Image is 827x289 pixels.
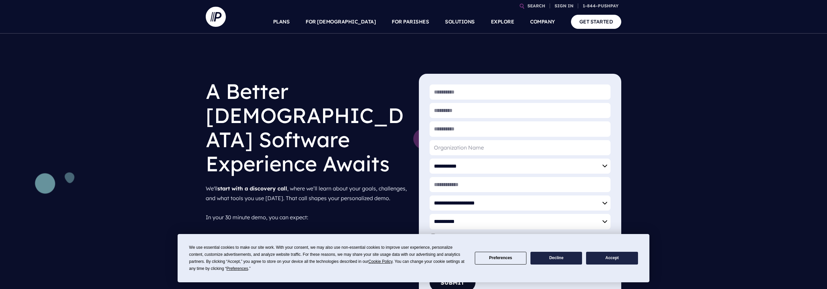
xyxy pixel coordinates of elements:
[227,266,248,271] span: Preferences
[491,10,514,34] a: EXPLORE
[306,10,376,34] a: FOR [DEMOGRAPHIC_DATA]
[208,233,270,240] strong: A tailored walkthrough
[392,10,429,34] a: FOR PARISHES
[217,185,287,192] strong: start with a discovery call
[586,252,638,265] button: Accept
[273,10,290,34] a: PLANS
[206,181,408,283] p: We'll , where we’ll learn about your goals, challenges, and what tools you use [DATE]. That call ...
[430,140,611,155] input: Organization Name
[368,259,392,264] span: Cookie Policy
[530,10,555,34] a: COMPANY
[445,10,475,34] a: SOLUTIONS
[206,74,408,181] h1: A Better [DEMOGRAPHIC_DATA] Software Experience Awaits
[475,252,526,265] button: Preferences
[571,15,622,28] a: GET STARTED
[178,234,649,282] div: Cookie Consent Prompt
[530,252,582,265] button: Decline
[189,244,466,272] div: We use essential cookies to make our site work. With your consent, we may also use non-essential ...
